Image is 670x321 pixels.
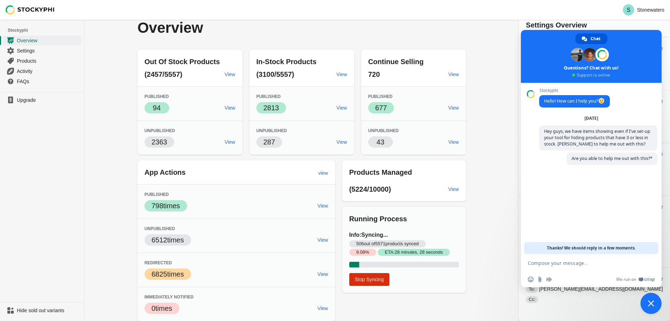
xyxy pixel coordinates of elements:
a: View [222,68,238,81]
a: View [446,183,462,196]
span: 720 [368,70,380,78]
button: Stop Syncing [349,273,390,286]
span: Published [256,94,281,99]
span: Products Managed [349,168,412,176]
span: Chat [591,33,600,44]
a: Close chat [640,293,662,314]
span: Thanks! We should reply in a few moments. [547,242,636,254]
a: View [446,136,462,148]
span: View [318,271,328,277]
span: Out Of Stock Products [145,58,220,66]
a: View [334,68,350,81]
span: Are you able to help me out with this?* [572,155,652,161]
span: Avatar with initials S [623,4,634,16]
span: We run on [616,277,636,282]
span: View [225,139,235,145]
span: Products [17,57,80,64]
span: Send a file [537,277,543,282]
a: Overview [3,35,81,45]
a: FAQs [3,76,81,86]
span: 6512 times [152,236,184,244]
a: View [334,136,350,148]
span: To: [526,286,537,293]
span: View [318,237,328,243]
span: (2457/5557) [145,70,183,78]
span: Published [145,94,169,99]
span: Hello! How can I help you? [544,98,605,104]
span: (5224/10000) [349,185,391,193]
span: View [337,105,347,111]
a: View [222,136,238,148]
h3: Info: Syncing... [349,231,459,256]
span: Running Process [349,215,407,223]
a: Products [3,56,81,66]
p: [PERSON_NAME][EMAIL_ADDRESS][DOMAIN_NAME] [526,285,663,293]
span: ETA: 28 minutes, 28 seconds [378,249,450,256]
span: View [318,305,328,311]
textarea: Compose your message... [528,254,640,272]
a: View [315,268,331,280]
button: Avatar with initials SStonewaters [620,3,667,17]
img: Stockyphi [6,5,55,14]
span: view [318,170,328,176]
span: View [318,203,328,209]
a: View [315,234,331,246]
span: 2813 [263,104,279,112]
p: Overview [138,20,332,36]
div: [DATE] [585,116,598,121]
span: Insert an emoji [528,277,534,282]
span: View [337,139,347,145]
a: View [315,302,331,315]
a: We run onCrisp [616,277,655,282]
span: 9.08 % [349,249,376,256]
a: Upgrade [3,95,81,105]
span: Unpublished [145,128,175,133]
span: Redirected [145,260,172,265]
span: App Actions [145,168,186,176]
span: View [225,72,235,77]
span: 0 times [152,304,172,312]
span: 2363 [152,138,167,146]
a: Activity [3,66,81,76]
a: Hide sold out variants [3,305,81,315]
p: 287 [263,137,275,147]
span: Upgrade [17,97,80,104]
a: View [222,101,238,114]
a: View [334,101,350,114]
span: Hey guys, we have items showing even if I've set-up your tool for hiding products that have 3 or ... [544,128,650,147]
span: Activity [17,68,80,75]
span: Published [145,192,169,197]
span: Audio message [546,277,552,282]
span: View [448,72,459,77]
span: Immediately Notified [145,295,194,300]
span: Continue Selling [368,58,424,66]
span: Stockyphi [539,88,610,93]
span: View [448,139,459,145]
span: Overview [17,37,80,44]
span: View [448,186,459,192]
span: (3100/5557) [256,70,294,78]
span: FAQs [17,78,80,85]
span: Stop Syncing [355,277,384,282]
span: Hide sold out variants [17,307,80,314]
span: 798 times [152,202,180,210]
span: In-Stock Products [256,58,317,66]
p: Stonewaters [637,7,664,13]
span: View [448,105,459,111]
a: Chat [575,33,607,44]
span: Settings [17,47,80,54]
a: view [315,167,331,179]
span: 43 [377,138,384,146]
span: 6825 times [152,270,184,278]
span: Crisp [644,277,655,282]
span: Stockyphi [8,27,84,34]
span: Unpublished [256,128,287,133]
span: Published [368,94,393,99]
span: View [225,105,235,111]
span: Settings Overview [526,21,587,29]
a: View [446,68,462,81]
span: 677 [375,104,387,112]
span: Unpublished [368,128,399,133]
span: 94 [153,104,161,112]
span: View [337,72,347,77]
